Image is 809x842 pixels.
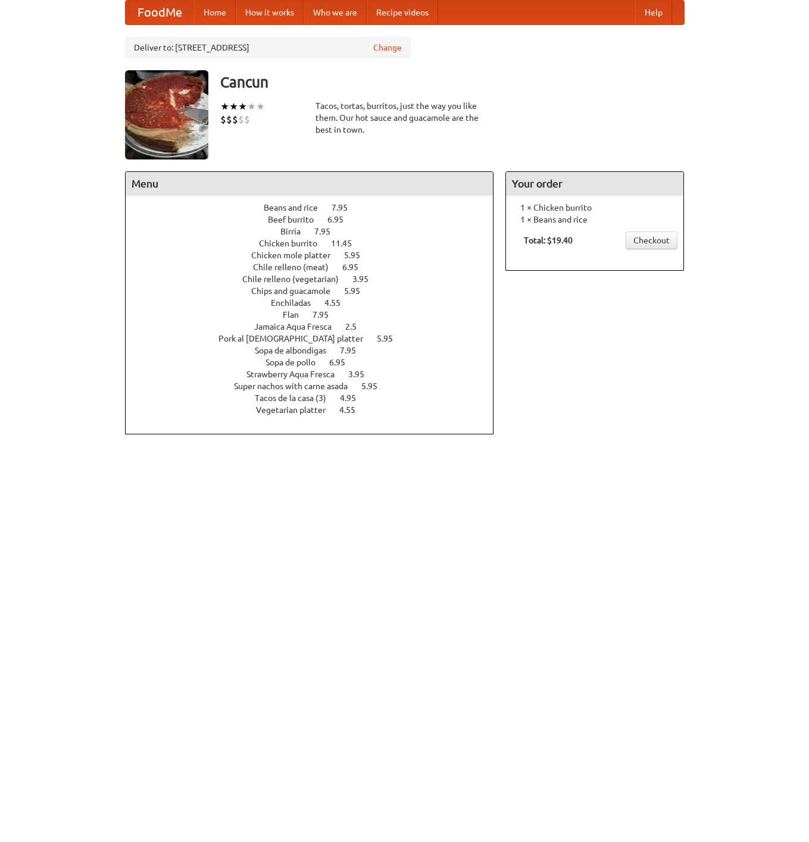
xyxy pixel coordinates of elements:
a: Home [194,1,236,24]
span: 3.95 [352,274,380,284]
span: 6.95 [329,358,357,367]
span: 7.95 [332,203,360,212]
a: How it works [236,1,304,24]
a: Flan 7.95 [283,310,351,320]
a: Beans and rice 7.95 [264,203,370,212]
span: Flan [283,310,311,320]
span: 5.95 [344,251,372,260]
span: Sopa de albondigas [255,346,338,355]
a: Enchiladas 4.55 [271,298,363,308]
span: 4.95 [340,393,368,403]
a: Who we are [304,1,367,24]
span: Vegetarian platter [256,405,338,415]
li: 1 × Beans and rice [512,214,677,226]
li: ★ [229,100,238,113]
a: Change [373,42,402,54]
span: 3.95 [348,370,376,379]
a: Strawberry Aqua Fresca 3.95 [246,370,386,379]
li: ★ [238,100,247,113]
b: Total: $19.40 [524,236,573,245]
span: Beans and rice [264,203,330,212]
a: Vegetarian platter 4.55 [256,405,377,415]
span: Super nachos with carne asada [234,381,360,391]
span: Pork al [DEMOGRAPHIC_DATA] platter [218,334,375,343]
span: 5.95 [361,381,389,391]
h3: Cancun [220,70,685,94]
span: Enchiladas [271,298,323,308]
a: Chips and guacamole 5.95 [251,286,382,296]
span: Chile relleno (vegetarian) [242,274,351,284]
a: Sopa de albondigas 7.95 [255,346,378,355]
a: Pork al [DEMOGRAPHIC_DATA] platter 5.95 [218,334,415,343]
a: Chicken burrito 11.45 [259,239,374,248]
div: Deliver to: [STREET_ADDRESS] [125,37,411,58]
img: angular.jpg [125,70,208,159]
span: 7.95 [314,227,342,236]
span: 5.95 [344,286,372,296]
a: Chile relleno (meat) 6.95 [253,262,380,272]
a: Chicken mole platter 5.95 [251,251,382,260]
a: Chile relleno (vegetarian) 3.95 [242,274,391,284]
span: Chicken mole platter [251,251,342,260]
li: $ [226,113,232,126]
span: Beef burrito [268,215,326,224]
span: Strawberry Aqua Fresca [246,370,346,379]
a: Recipe videos [367,1,438,24]
a: Beef burrito 6.95 [268,215,366,224]
h4: Your order [506,172,683,196]
span: Sopa de pollo [265,358,327,367]
span: 5.95 [377,334,405,343]
li: $ [244,113,250,126]
li: $ [220,113,226,126]
li: $ [238,113,244,126]
span: Tacos de la casa (3) [255,393,338,403]
h4: Menu [126,172,493,196]
span: 2.5 [345,322,368,331]
span: 4.55 [324,298,352,308]
a: Birria 7.95 [280,227,352,236]
span: Birria [280,227,313,236]
span: Chicken burrito [259,239,329,248]
a: Jamaica Aqua Fresca 2.5 [254,322,379,331]
span: Jamaica Aqua Fresca [254,322,343,331]
div: Tacos, tortas, burritos, just the way you like them. Our hot sauce and guacamole are the best in ... [316,100,494,136]
span: 6.95 [327,215,355,224]
a: FoodMe [126,1,194,24]
span: 7.95 [340,346,368,355]
a: Tacos de la casa (3) 4.95 [255,393,378,403]
li: ★ [220,100,229,113]
span: 4.55 [339,405,367,415]
span: 6.95 [342,262,370,272]
span: 11.45 [331,239,364,248]
span: Chile relleno (meat) [253,262,341,272]
li: 1 × Chicken burrito [512,202,677,214]
li: ★ [247,100,256,113]
span: 7.95 [313,310,341,320]
a: Help [635,1,672,24]
a: Sopa de pollo 6.95 [265,358,367,367]
a: Super nachos with carne asada 5.95 [234,381,399,391]
li: ★ [256,100,265,113]
li: $ [232,113,238,126]
a: Checkout [626,231,677,249]
span: Chips and guacamole [251,286,342,296]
